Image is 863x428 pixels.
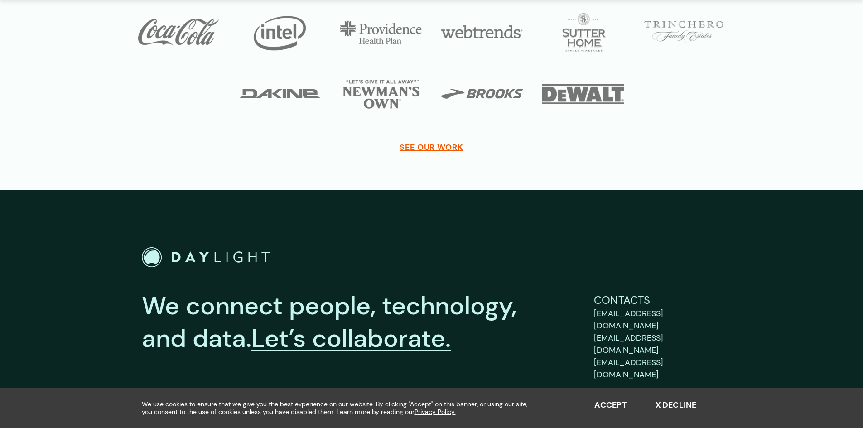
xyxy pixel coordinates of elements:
[594,308,722,332] a: support@bydaylight.com
[251,322,451,355] a: Let’s collaborate.
[441,13,523,52] img: Webtrends Logo
[594,332,722,356] a: sales@bydaylight.com
[594,308,663,331] span: [EMAIL_ADDRESS][DOMAIN_NAME]
[142,400,536,416] span: We use cookies to ensure that we give you the best experience on our website. By clicking "Accept...
[341,75,422,113] img: Newmans Own Logo
[441,75,523,113] img: Brooks Logo
[594,400,627,410] button: Accept
[239,75,321,113] img: Dakine Logo
[340,13,422,52] img: Providence Logo
[594,292,722,308] p: Contacts
[594,332,663,356] span: [EMAIL_ADDRESS][DOMAIN_NAME]
[142,290,567,355] p: We connect people, technology, and data.
[542,13,624,52] img: Sutter Home Logo
[239,13,321,52] img: Intel Logo
[400,142,463,152] a: SEE OUR WORK
[594,356,722,381] a: careers@bydaylight.com
[643,13,725,52] img: Trinchero Logo
[138,13,220,52] img: Coca-Cola Logo
[594,357,663,380] span: [EMAIL_ADDRESS][DOMAIN_NAME]
[415,408,456,416] a: Privacy Policy.
[542,75,624,113] img: DeWALT Logo
[656,400,697,410] button: Decline
[142,247,270,268] img: The Daylight Studio Logo
[142,247,270,268] a: Go to Home Page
